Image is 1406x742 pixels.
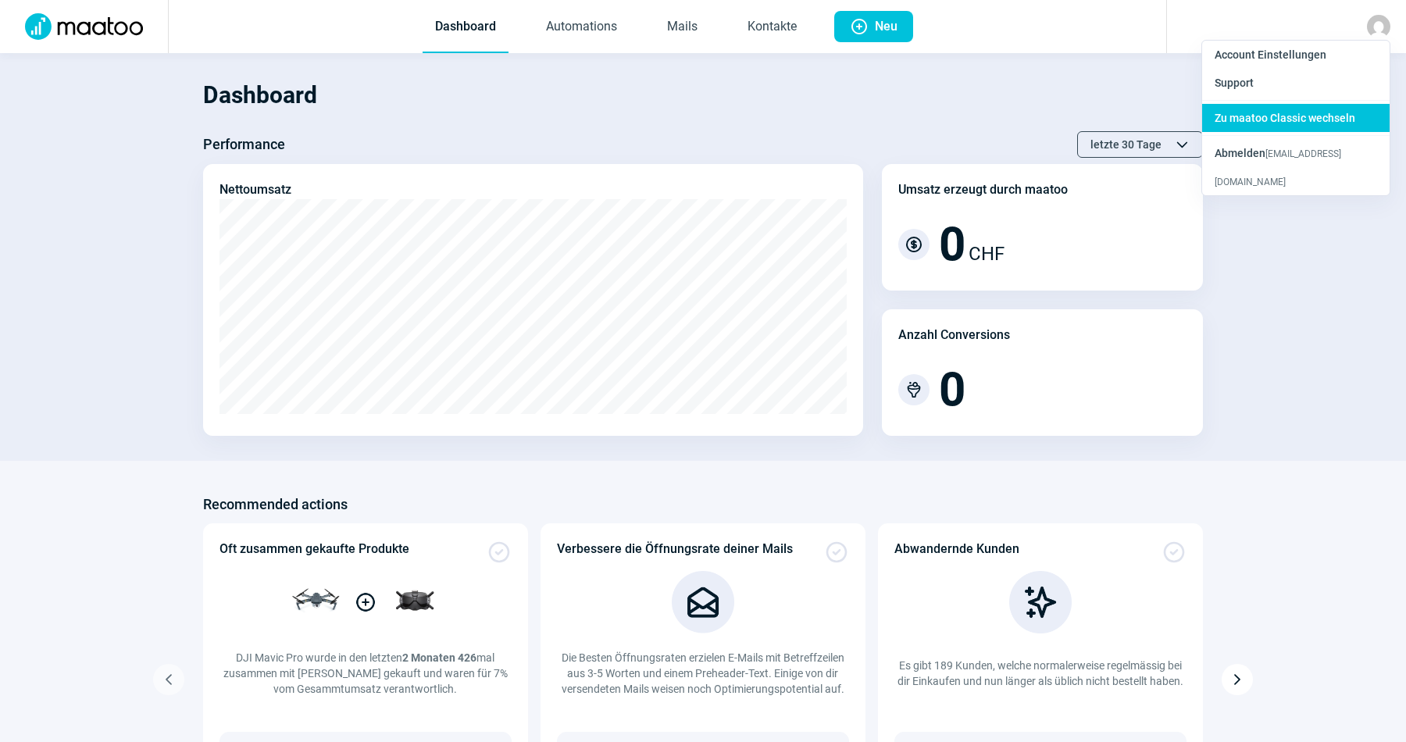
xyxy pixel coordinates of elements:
span: [EMAIL_ADDRESS][DOMAIN_NAME] [1215,148,1341,187]
a: Dashboard [423,2,509,53]
div: DJI Mavic Pro wurde in den letzten mal zusammen mit [PERSON_NAME] gekauft und waren für 7% vom Ge... [219,650,512,697]
span: Support [1215,77,1254,89]
div: Die Besten Öffnungsraten erzielen E-Mails mit Betreffzeilen aus 3-5 Worten und einem Preheader-Te... [557,650,849,697]
h3: Recommended actions [203,492,348,517]
h1: Dashboard [203,69,1203,122]
img: Logo [16,13,152,40]
div: Nettoumsatz [219,180,291,199]
button: Next Page [1222,664,1253,695]
img: image [672,571,733,633]
span: Neu [875,11,897,42]
div: Umsatz erzeugt durch maatoo [898,180,1068,199]
span: 0 [939,221,965,268]
a: Kontakte [735,2,809,53]
img: image [1009,571,1072,633]
a: Automations [533,2,630,53]
div: Es gibt 189 Kunden, welche normalerweise regelmässig bei dir Einkaufen und nun länger als üblich ... [894,658,1187,689]
div: Oft zusammen gekaufte Produkte [219,540,512,558]
span: CHF [969,240,1005,268]
span: Zu maatoo Classic wechseln [1215,112,1355,124]
span: Abmelden [1215,147,1265,159]
b: 2 Monaten 426 [402,651,476,664]
div: Verbessere die Öffnungsrate deiner Mails [557,540,849,558]
button: Neu [834,11,913,42]
div: Anzahl Conversions [898,326,1010,344]
img: image [284,571,446,633]
div: Abwandernde Kunden [894,540,1187,558]
span: Account Einstellungen [1215,48,1326,61]
span: 0 [939,366,965,413]
a: Mails [655,2,710,53]
img: avatar [1367,15,1390,38]
span: letzte 30 Tage [1090,132,1162,157]
h3: Performance [203,132,285,157]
